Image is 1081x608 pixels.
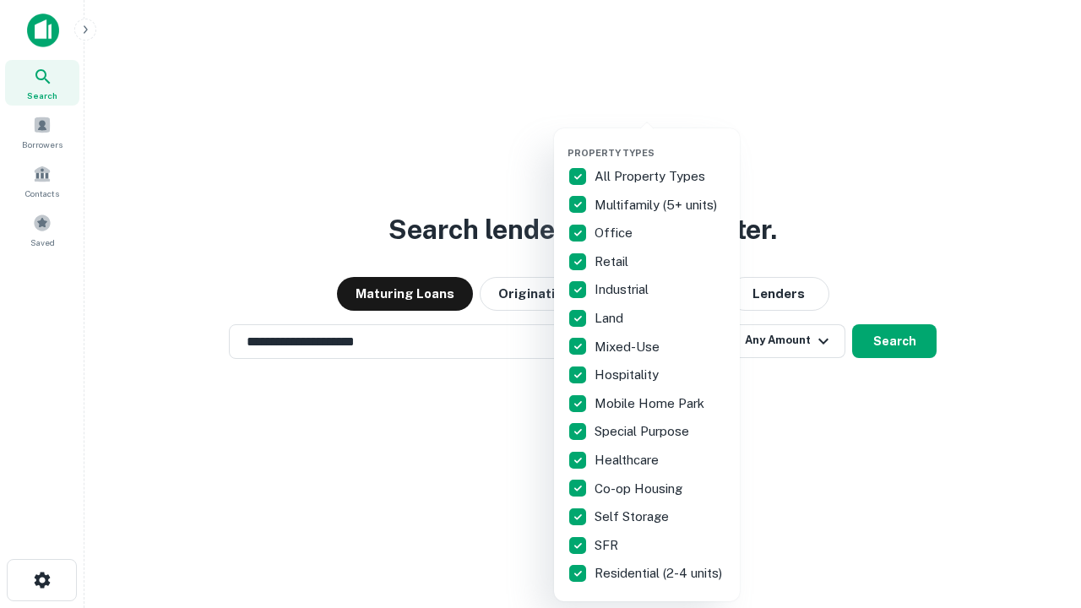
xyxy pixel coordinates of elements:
p: Mobile Home Park [595,394,708,414]
p: Multifamily (5+ units) [595,195,720,215]
p: Industrial [595,280,652,300]
iframe: Chat Widget [997,473,1081,554]
p: Retail [595,252,632,272]
p: Hospitality [595,365,662,385]
p: Office [595,223,636,243]
p: Residential (2-4 units) [595,563,725,584]
p: SFR [595,535,622,556]
span: Property Types [568,148,655,158]
p: Special Purpose [595,421,693,442]
p: Land [595,308,627,328]
p: Mixed-Use [595,337,663,357]
p: Healthcare [595,450,662,470]
p: Self Storage [595,507,672,527]
p: All Property Types [595,166,709,187]
p: Co-op Housing [595,479,686,499]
